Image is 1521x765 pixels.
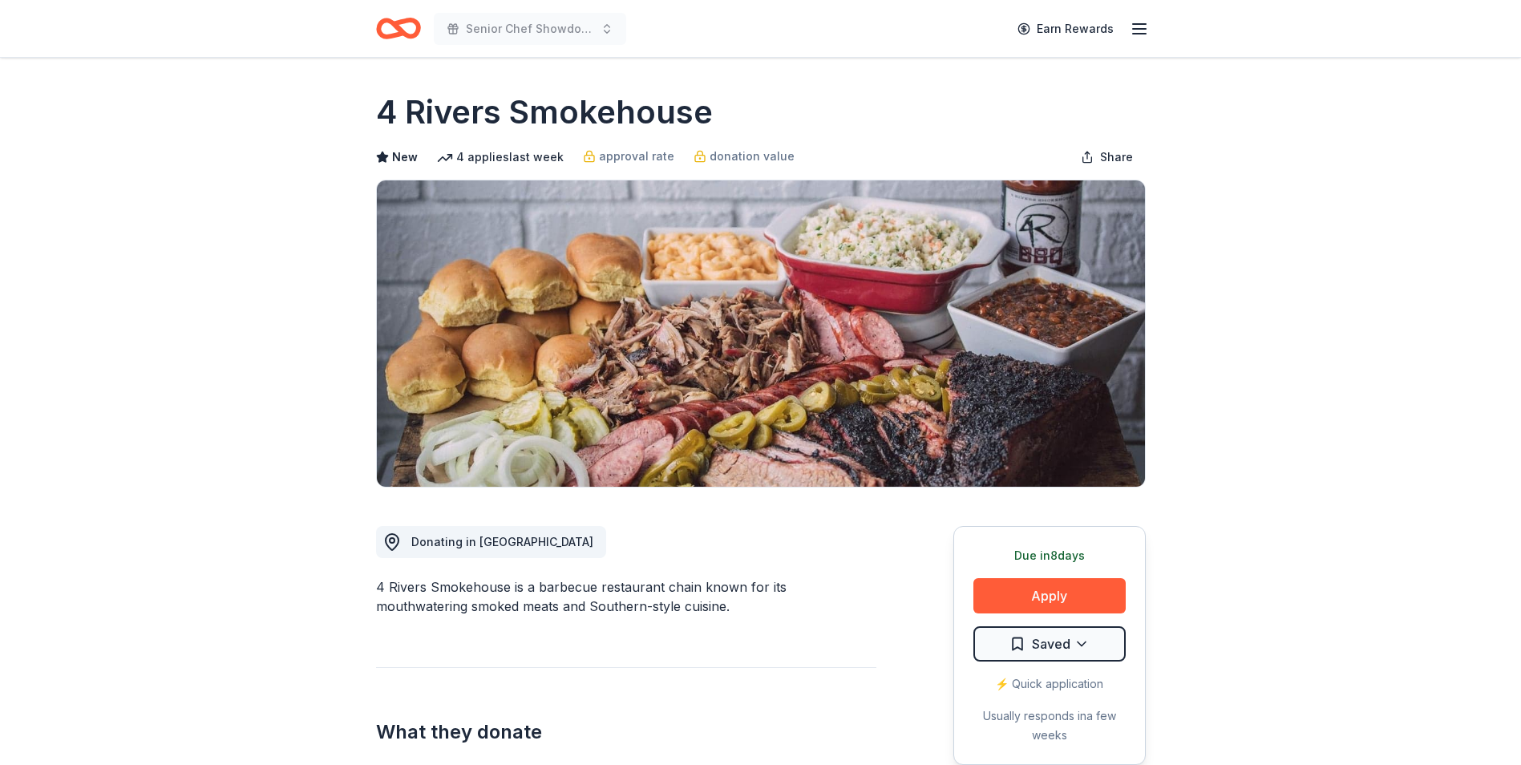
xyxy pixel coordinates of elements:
a: donation value [694,147,795,166]
span: donation value [710,147,795,166]
button: Share [1068,141,1146,173]
div: 4 Rivers Smokehouse is a barbecue restaurant chain known for its mouthwatering smoked meats and S... [376,577,876,616]
div: ⚡️ Quick application [973,674,1126,694]
span: Senior Chef Showdown 2025 [466,19,594,38]
div: Due in 8 days [973,546,1126,565]
span: New [392,148,418,167]
span: Donating in [GEOGRAPHIC_DATA] [411,535,593,548]
a: Earn Rewards [1008,14,1123,43]
span: Saved [1032,633,1070,654]
a: approval rate [583,147,674,166]
a: Home [376,10,421,47]
span: approval rate [599,147,674,166]
button: Apply [973,578,1126,613]
h1: 4 Rivers Smokehouse [376,90,713,135]
button: Saved [973,626,1126,662]
button: Senior Chef Showdown 2025 [434,13,626,45]
h2: What they donate [376,719,876,745]
img: Image for 4 Rivers Smokehouse [377,180,1145,487]
span: Share [1100,148,1133,167]
div: 4 applies last week [437,148,564,167]
div: Usually responds in a few weeks [973,706,1126,745]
